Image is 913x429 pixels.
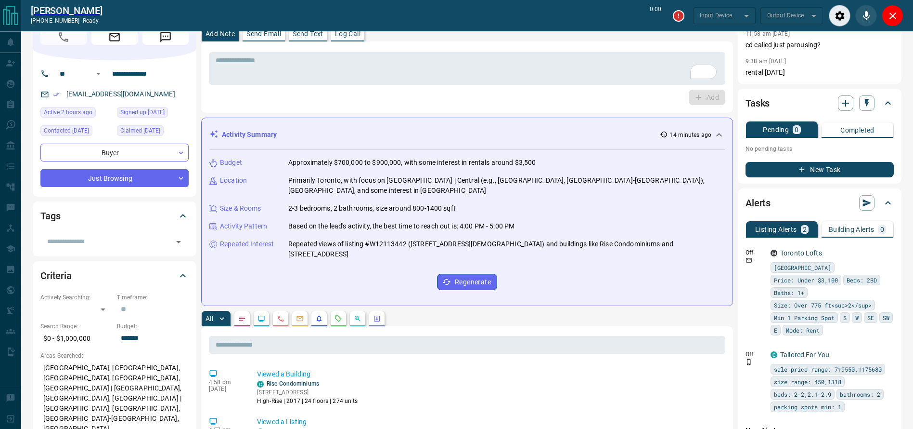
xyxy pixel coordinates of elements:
a: [EMAIL_ADDRESS][DOMAIN_NAME] [66,90,175,98]
div: condos.ca [771,351,777,358]
p: Log Call [335,30,360,37]
span: Size: Over 775 ft<sup>2</sup> [774,300,872,310]
p: 2 [803,226,807,233]
span: Email [91,29,138,45]
p: High-Rise | 2017 | 24 floors | 274 units [257,397,358,405]
span: S [843,313,847,322]
svg: Listing Alerts [315,315,323,322]
span: Min 1 Parking Spot [774,313,835,322]
p: Send Email [246,30,281,37]
p: No pending tasks [746,142,894,156]
span: bathrooms: 2 [840,389,880,399]
p: [PHONE_NUMBER] - [31,16,103,25]
span: SE [867,313,874,322]
svg: Requests [334,315,342,322]
p: Repeated Interest [220,239,274,249]
button: Open [172,235,185,249]
p: 9:38 am [DATE] [746,58,786,65]
p: Budget: [117,322,189,331]
p: Search Range: [40,322,112,331]
span: Active 2 hours ago [44,107,92,117]
svg: Agent Actions [373,315,381,322]
h2: Criteria [40,268,72,283]
p: Viewed a Listing [257,417,721,427]
div: Audio Settings [829,5,850,27]
p: 14 minutes ago [669,131,711,139]
span: Claimed [DATE] [120,126,160,135]
span: Call [40,29,87,45]
span: ready [83,17,99,24]
div: Fri Jul 27 2018 [117,125,189,139]
svg: Notes [238,315,246,322]
svg: Emails [296,315,304,322]
span: W [855,313,859,322]
svg: Email Verified [53,91,60,98]
textarea: To enrich screen reader interactions, please activate Accessibility in Grammarly extension settings [216,56,719,81]
p: Activity Summary [222,130,277,140]
p: Based on the lead's activity, the best time to reach out is: 4:00 PM - 5:00 PM [288,221,514,231]
svg: Push Notification Only [746,359,752,365]
p: 0:00 [650,5,661,27]
p: Areas Searched: [40,351,189,360]
p: cd called just parousing? [746,40,894,50]
svg: Lead Browsing Activity [257,315,265,322]
div: Alerts [746,191,894,214]
span: Price: Under $3,100 [774,275,838,285]
div: Buyer [40,144,189,161]
svg: Opportunities [354,315,361,322]
button: New Task [746,162,894,177]
div: Tue Sep 16 2025 [40,107,112,121]
div: condos.ca [257,381,264,388]
span: Baths: 1+ [774,288,804,297]
div: Criteria [40,264,189,287]
span: [GEOGRAPHIC_DATA] [774,263,831,272]
span: Message [142,29,189,45]
div: Activity Summary14 minutes ago [209,126,725,144]
p: Listing Alerts [755,226,797,233]
p: Actively Searching: [40,293,112,302]
div: Mute [855,5,877,27]
span: sale price range: 719550,1175680 [774,364,882,374]
div: Tasks [746,92,894,115]
p: [DATE] [209,386,243,392]
button: Regenerate [437,274,497,290]
h2: [PERSON_NAME] [31,5,103,16]
div: Tags [40,204,189,228]
p: Repeated views of listing #W12113442 ([STREET_ADDRESS][DEMOGRAPHIC_DATA]) and buildings like Rise... [288,239,725,259]
p: Activity Pattern [220,221,267,231]
a: Tailored For You [780,351,829,359]
p: Building Alerts [829,226,874,233]
p: [STREET_ADDRESS] [257,388,358,397]
button: Open [92,68,104,80]
p: Off [746,350,765,359]
h2: Tags [40,208,60,224]
p: 11:58 am [DATE] [746,30,790,37]
p: Add Note [206,30,235,37]
div: Fri Jul 27 2018 [117,107,189,121]
span: parking spots min: 1 [774,402,841,412]
div: Just Browsing [40,169,189,187]
span: size range: 450,1318 [774,377,841,387]
p: Location [220,175,247,186]
h2: Alerts [746,195,771,211]
p: Timeframe: [117,293,189,302]
p: Viewed a Building [257,369,721,379]
div: Wed Jul 09 2025 [40,125,112,139]
div: mrloft.ca [771,250,777,256]
p: Pending [763,126,789,133]
p: Primarily Toronto, with focus on [GEOGRAPHIC_DATA] | Central (e.g., [GEOGRAPHIC_DATA], [GEOGRAPHI... [288,175,725,196]
h2: Tasks [746,95,770,111]
span: Beds: 2BD [847,275,877,285]
div: Close [882,5,903,27]
svg: Calls [277,315,284,322]
span: E [774,325,777,335]
svg: Email [746,257,752,264]
p: Send Text [293,30,323,37]
p: 4:58 pm [209,379,243,386]
span: Signed up [DATE] [120,107,165,117]
p: 2-3 bedrooms, 2 bathrooms, size around 800-1400 sqft [288,203,456,214]
a: Rise Condominiums [267,380,319,387]
p: Approximately $700,000 to $900,000, with some interest in rentals around $3,500 [288,158,536,168]
p: 0 [795,126,798,133]
p: Completed [840,127,874,134]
